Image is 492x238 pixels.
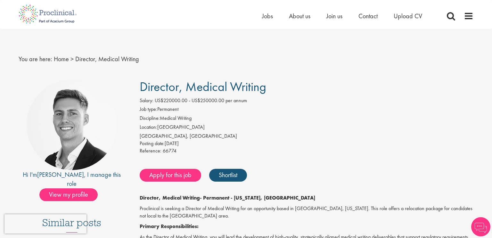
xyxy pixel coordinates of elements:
[140,223,199,230] strong: Primary Responsibilities:
[140,97,153,104] label: Salary:
[4,214,86,234] iframe: reCAPTCHA
[358,12,378,20] a: Contact
[140,133,474,140] div: [GEOGRAPHIC_DATA], [GEOGRAPHIC_DATA]
[140,106,157,113] label: Job type:
[140,124,157,131] label: Location:
[209,169,247,182] a: Shortlist
[140,140,165,147] span: Posting date:
[140,106,474,115] li: Permanent
[289,12,310,20] a: About us
[39,190,104,198] a: View my profile
[140,78,266,95] span: Director, Medical Writing
[140,205,474,220] p: Proclinical is seeking a Director of Medical Writing for an opportunity based in [GEOGRAPHIC_DATA...
[140,124,474,133] li: [GEOGRAPHIC_DATA]
[140,147,161,155] label: Reference:
[200,194,315,201] strong: - Permanent - [US_STATE], [GEOGRAPHIC_DATA]
[471,217,490,236] img: Chatbot
[140,140,474,147] div: [DATE]
[27,80,117,170] img: imeage of recruiter George Watson
[326,12,342,20] a: Join us
[140,115,474,124] li: Medical Writing
[140,194,200,201] strong: Director, Medical Writing
[140,169,201,182] a: Apply for this job
[155,97,247,104] span: US$220000.00 - US$250000.00 per annum
[19,55,52,63] span: You are here:
[394,12,422,20] a: Upload CV
[37,170,84,179] a: [PERSON_NAME]
[19,170,125,188] div: Hi I'm , I manage this role
[54,55,69,63] a: breadcrumb link
[163,147,176,154] span: 66774
[140,115,160,122] label: Discipline:
[262,12,273,20] a: Jobs
[75,55,139,63] span: Director, Medical Writing
[70,55,74,63] span: >
[39,188,98,201] span: View my profile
